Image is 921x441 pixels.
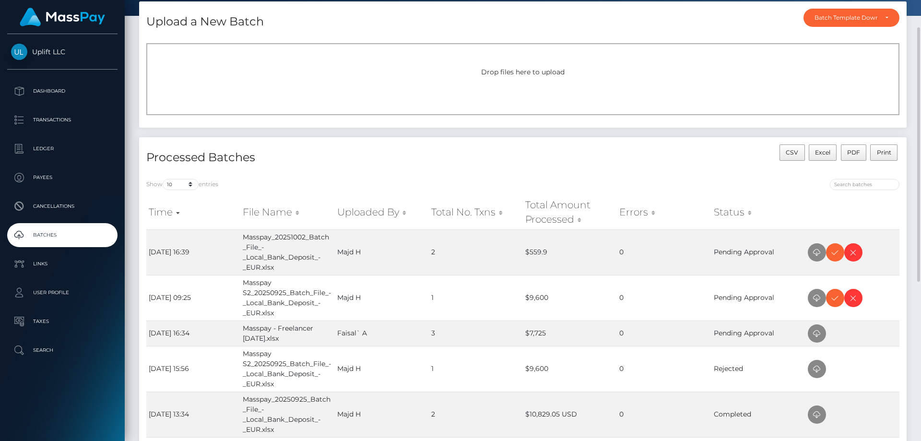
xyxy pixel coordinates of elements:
td: Masspay_20250925_Batch_File_-_Local_Bank_Deposit_-_EUR.xlsx [240,392,334,437]
span: PDF [847,149,860,156]
a: Payees [7,166,118,190]
td: 0 [617,321,711,346]
p: User Profile [11,286,114,300]
td: 0 [617,275,711,321]
td: Pending Approval [711,229,805,275]
span: Print [877,149,891,156]
td: 2 [429,229,523,275]
img: Uplift LLC [11,44,27,60]
td: $559.9 [523,229,617,275]
button: Print [870,144,897,161]
a: Taxes [7,310,118,334]
th: Total No. Txns: activate to sort column ascending [429,195,523,229]
td: Masspay - Freelancer [DATE].xlsx [240,321,334,346]
td: Pending Approval [711,275,805,321]
td: Masspay_20251002_Batch_File_-_Local_Bank_Deposit_-_EUR.xlsx [240,229,334,275]
a: Cancellations [7,194,118,218]
td: 0 [617,346,711,392]
td: 0 [617,392,711,437]
a: Ledger [7,137,118,161]
td: 1 [429,346,523,392]
td: 0 [617,229,711,275]
span: Drop files here to upload [481,68,565,76]
label: Show entries [146,179,218,190]
th: Errors: activate to sort column ascending [617,195,711,229]
td: Completed [711,392,805,437]
h4: Upload a New Batch [146,13,264,30]
td: Majd H [335,275,429,321]
td: Masspay S2_20250925_Batch_File_-_Local_Bank_Deposit_-_EUR.xlsx [240,346,334,392]
p: Cancellations [11,199,114,214]
td: [DATE] 16:34 [146,321,240,346]
th: Uploaded By: activate to sort column ascending [335,195,429,229]
p: Transactions [11,113,114,127]
h4: Processed Batches [146,149,516,166]
a: Dashboard [7,79,118,103]
td: [DATE] 15:56 [146,346,240,392]
td: 1 [429,275,523,321]
input: Search batches [830,179,899,190]
td: Masspay S2_20250925_Batch_File_-_Local_Bank_Deposit_-_EUR.xlsx [240,275,334,321]
td: [DATE] 16:39 [146,229,240,275]
td: $10,829.05 USD [523,392,617,437]
td: Majd H [335,392,429,437]
span: Uplift LLC [7,48,118,56]
td: 2 [429,392,523,437]
span: CSV [786,149,798,156]
p: Search [11,343,114,358]
td: 3 [429,321,523,346]
a: User Profile [7,281,118,305]
div: Batch Template Download [815,14,877,22]
td: $9,600 [523,275,617,321]
img: MassPay Logo [20,8,105,26]
td: Rejected [711,346,805,392]
th: Status: activate to sort column ascending [711,195,805,229]
td: Majd H [335,229,429,275]
p: Taxes [11,314,114,329]
p: Links [11,257,114,271]
td: [DATE] 13:34 [146,392,240,437]
span: Excel [815,149,830,156]
td: $9,600 [523,346,617,392]
th: Total Amount Processed: activate to sort column ascending [523,195,617,229]
p: Ledger [11,142,114,156]
td: $7,725 [523,321,617,346]
a: Search [7,338,118,362]
a: Links [7,252,118,276]
button: PDF [841,144,867,161]
td: Pending Approval [711,321,805,346]
p: Dashboard [11,84,114,98]
th: File Name: activate to sort column ascending [240,195,334,229]
th: Time: activate to sort column ascending [146,195,240,229]
a: Batches [7,223,118,247]
p: Batches [11,228,114,242]
p: Payees [11,170,114,185]
select: Showentries [163,179,199,190]
button: Excel [809,144,837,161]
td: Majd H [335,346,429,392]
a: Transactions [7,108,118,132]
button: CSV [779,144,805,161]
td: Faisal` A [335,321,429,346]
button: Batch Template Download [803,9,899,27]
td: [DATE] 09:25 [146,275,240,321]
